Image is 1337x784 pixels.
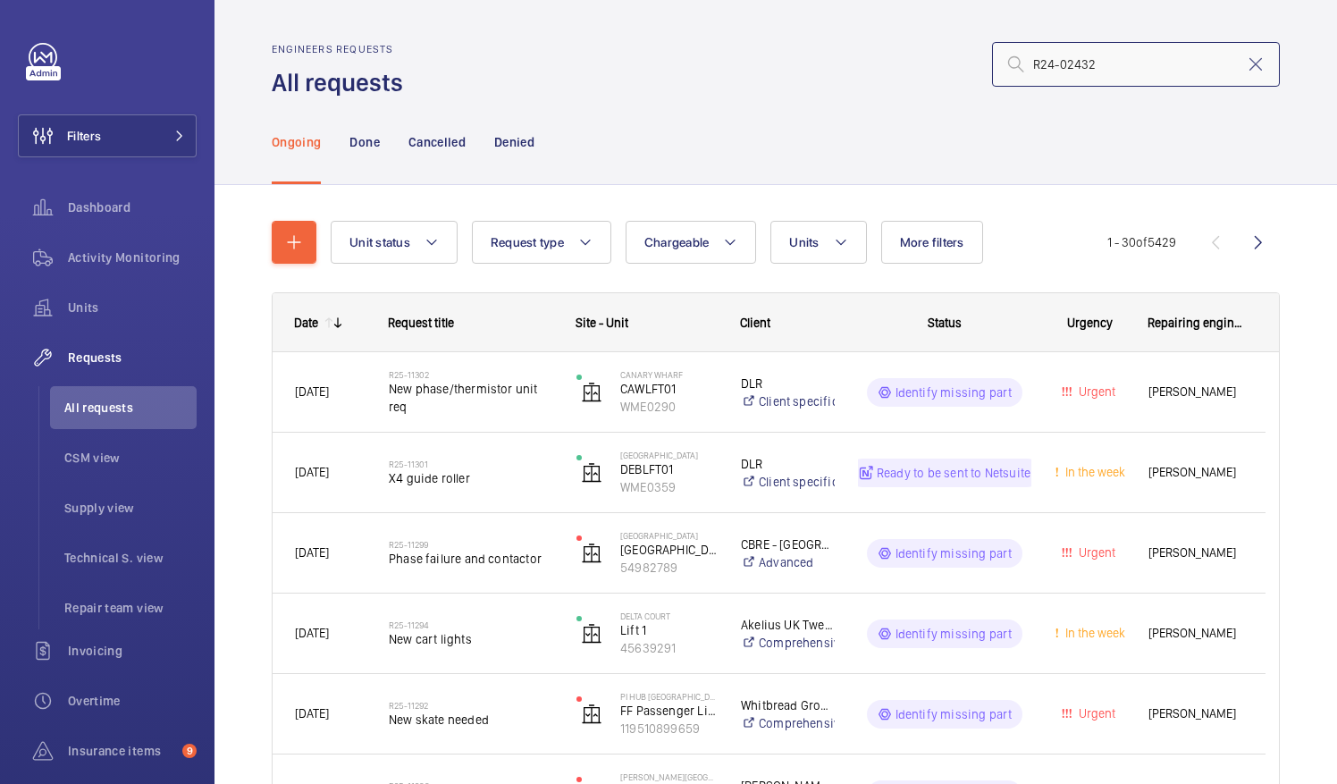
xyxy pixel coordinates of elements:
[770,221,866,264] button: Units
[389,539,553,550] h2: R25-11299
[295,626,329,640] span: [DATE]
[389,369,553,380] h2: R25-11302
[896,384,1013,401] p: Identify missing part
[18,114,197,157] button: Filters
[1075,706,1115,721] span: Urgent
[272,43,414,55] h2: Engineers requests
[1067,316,1113,330] span: Urgency
[620,621,718,639] p: Lift 1
[741,616,835,634] p: Akelius UK Twelve Ltd
[349,133,379,151] p: Done
[182,744,197,758] span: 9
[581,704,602,725] img: elevator.svg
[620,541,718,559] p: [GEOGRAPHIC_DATA] (MRL)
[741,455,835,473] p: DLR
[349,235,410,249] span: Unit status
[389,630,553,648] span: New cart lights
[620,478,718,496] p: WME0359
[1148,543,1243,563] span: [PERSON_NAME]
[581,462,602,484] img: elevator.svg
[1075,384,1115,399] span: Urgent
[272,133,321,151] p: Ongoing
[472,221,611,264] button: Request type
[68,742,175,760] span: Insurance items
[68,198,197,216] span: Dashboard
[620,771,718,782] p: [PERSON_NAME][GEOGRAPHIC_DATA]
[272,66,414,99] h1: All requests
[900,235,964,249] span: More filters
[581,382,602,403] img: elevator.svg
[741,535,835,553] p: CBRE - [GEOGRAPHIC_DATA]
[581,623,602,645] img: elevator.svg
[494,133,534,151] p: Denied
[491,235,564,249] span: Request type
[389,700,553,711] h2: R25-11292
[741,696,835,714] p: Whitbread Group PLC
[295,465,329,479] span: [DATE]
[620,450,718,460] p: [GEOGRAPHIC_DATA]
[581,543,602,564] img: elevator.svg
[389,550,553,568] span: Phase failure and contactor
[389,459,553,469] h2: R25-11301
[740,316,770,330] span: Client
[620,369,718,380] p: Canary Wharf
[1107,236,1176,249] span: 1 - 30 5429
[68,299,197,316] span: Units
[620,702,718,720] p: FF Passenger Lift Left Hand Fire Fighting
[68,692,197,710] span: Overtime
[741,714,835,732] a: Comprehensive
[295,384,329,399] span: [DATE]
[1148,623,1243,644] span: [PERSON_NAME]
[644,235,710,249] span: Chargeable
[877,464,1030,482] p: Ready to be sent to Netsuite
[1062,465,1125,479] span: In the week
[789,235,819,249] span: Units
[620,559,718,577] p: 54982789
[295,706,329,721] span: [DATE]
[295,545,329,560] span: [DATE]
[389,620,553,630] h2: R25-11294
[620,380,718,398] p: CAWLFT01
[741,392,835,410] a: Client specific
[896,625,1013,643] p: Identify missing part
[1136,235,1148,249] span: of
[1075,545,1115,560] span: Urgent
[620,691,718,702] p: PI Hub [GEOGRAPHIC_DATA], [GEOGRAPHIC_DATA][PERSON_NAME]
[881,221,983,264] button: More filters
[620,398,718,416] p: WME0290
[408,133,466,151] p: Cancelled
[64,599,197,617] span: Repair team view
[64,399,197,417] span: All requests
[992,42,1280,87] input: Search by request number or quote number
[68,642,197,660] span: Invoicing
[68,249,197,266] span: Activity Monitoring
[741,473,835,491] a: Client specific
[1148,462,1243,483] span: [PERSON_NAME]
[928,316,962,330] span: Status
[1148,382,1243,402] span: [PERSON_NAME]
[1148,704,1243,724] span: [PERSON_NAME]
[64,499,197,517] span: Supply view
[576,316,628,330] span: Site - Unit
[620,530,718,541] p: [GEOGRAPHIC_DATA]
[896,705,1013,723] p: Identify missing part
[620,611,718,621] p: Delta Court
[389,380,553,416] span: New phase/thermistor unit req
[64,449,197,467] span: CSM view
[741,375,835,392] p: DLR
[67,127,101,145] span: Filters
[1062,626,1125,640] span: In the week
[620,460,718,478] p: DEBLFT01
[626,221,757,264] button: Chargeable
[1148,316,1244,330] span: Repairing engineer
[331,221,458,264] button: Unit status
[389,469,553,487] span: X4 guide roller
[64,549,197,567] span: Technical S. view
[68,349,197,367] span: Requests
[388,316,454,330] span: Request title
[620,720,718,738] p: 119510899659
[620,639,718,657] p: 45639291
[741,634,835,652] a: Comprehensive
[389,711,553,729] span: New skate needed
[896,544,1013,562] p: Identify missing part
